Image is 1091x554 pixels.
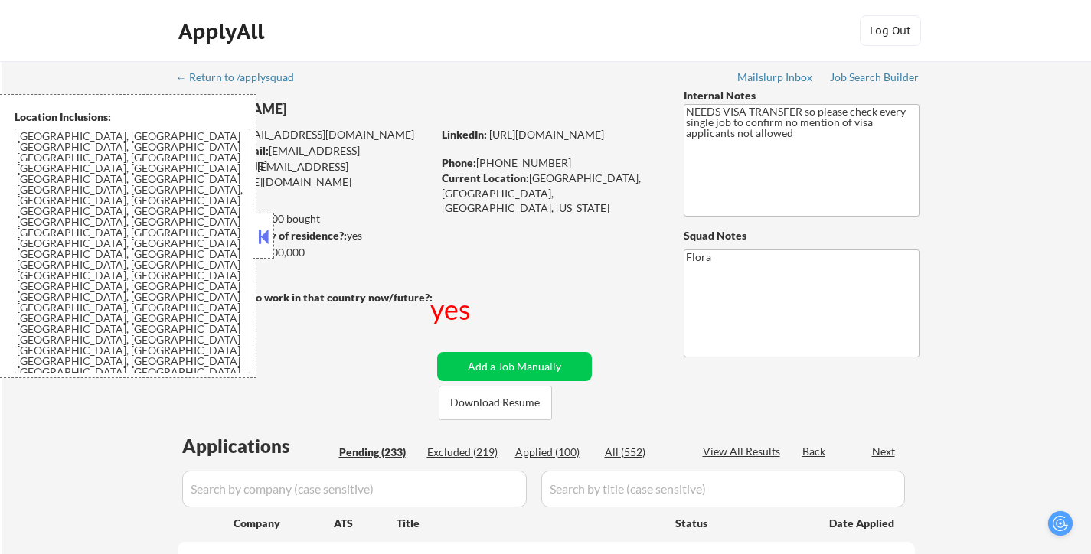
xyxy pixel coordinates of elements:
[442,155,658,171] div: [PHONE_NUMBER]
[437,352,592,381] button: Add a Job Manually
[177,245,432,260] div: $200,000
[515,445,592,460] div: Applied (100)
[872,444,897,459] div: Next
[442,171,529,184] strong: Current Location:
[802,444,827,459] div: Back
[442,171,658,216] div: [GEOGRAPHIC_DATA], [GEOGRAPHIC_DATA], [GEOGRAPHIC_DATA], [US_STATE]
[737,72,814,83] div: Mailslurp Inbox
[439,386,552,420] button: Download Resume
[489,128,604,141] a: [URL][DOMAIN_NAME]
[178,159,432,189] div: [EMAIL_ADDRESS][PERSON_NAME][DOMAIN_NAME]
[177,211,432,226] div: 100 sent / 200 bought
[182,437,334,455] div: Applications
[737,71,814,86] a: Mailslurp Inbox
[860,15,921,46] button: Log Out
[605,445,681,460] div: All (552)
[178,99,492,119] div: [PERSON_NAME]
[830,72,920,83] div: Job Search Builder
[684,88,920,103] div: Internal Notes
[703,444,785,459] div: View All Results
[234,516,334,531] div: Company
[182,471,527,507] input: Search by company (case sensitive)
[442,128,487,141] strong: LinkedIn:
[176,71,309,86] a: ← Return to /applysquad
[334,516,397,531] div: ATS
[176,72,309,83] div: ← Return to /applysquad
[397,516,661,531] div: Title
[339,445,416,460] div: Pending (233)
[178,18,269,44] div: ApplyAll
[829,516,897,531] div: Date Applied
[178,143,432,173] div: [EMAIL_ADDRESS][DOMAIN_NAME]
[178,291,433,304] strong: Will need Visa to work in that country now/future?:
[442,156,476,169] strong: Phone:
[684,228,920,243] div: Squad Notes
[830,71,920,86] a: Job Search Builder
[177,228,427,243] div: yes
[541,471,905,507] input: Search by title (case sensitive)
[430,290,474,328] div: yes
[427,445,504,460] div: Excluded (219)
[675,509,807,536] div: Status
[15,109,250,125] div: Location Inclusions:
[178,127,432,142] div: [EMAIL_ADDRESS][DOMAIN_NAME]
